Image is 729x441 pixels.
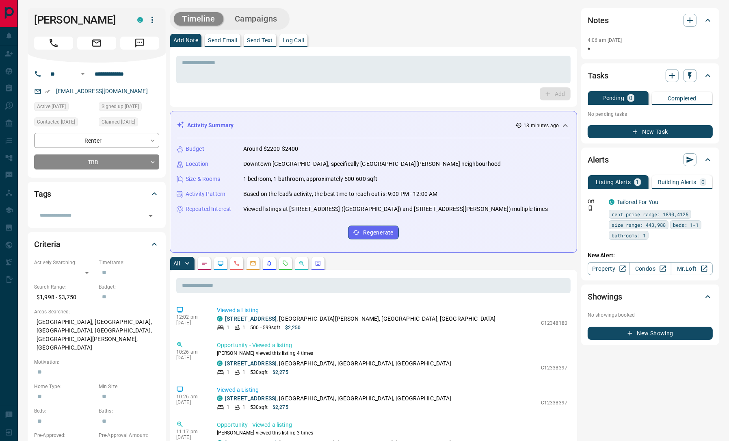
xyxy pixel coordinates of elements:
[34,407,95,415] p: Beds:
[250,404,268,411] p: 530 sqft
[673,221,699,229] span: beds: 1-1
[250,260,256,267] svg: Emails
[34,187,51,200] h2: Tags
[658,179,697,185] p: Building Alerts
[299,260,305,267] svg: Opportunities
[541,319,567,327] p: C12348180
[176,314,205,320] p: 12:02 pm
[34,133,159,148] div: Renter
[617,199,658,205] a: Tailored For You
[137,17,143,23] div: condos.ca
[99,102,159,113] div: Tue Aug 12 2025
[242,324,245,331] p: 1
[541,399,567,406] p: C12338397
[145,210,156,222] button: Open
[34,308,159,315] p: Areas Searched:
[186,145,204,153] p: Budget
[523,122,559,129] p: 13 minutes ago
[588,251,713,260] p: New Alert:
[45,89,50,94] svg: Email Verified
[217,341,567,350] p: Opportunity - Viewed a listing
[186,190,225,198] p: Activity Pattern
[225,395,277,402] a: [STREET_ADDRESS]
[225,394,452,403] p: , [GEOGRAPHIC_DATA], [GEOGRAPHIC_DATA], [GEOGRAPHIC_DATA]
[588,150,713,169] div: Alerts
[225,315,277,322] a: [STREET_ADDRESS]
[102,118,135,126] span: Claimed [DATE]
[217,361,223,366] div: condos.ca
[120,37,159,50] span: Message
[636,179,639,185] p: 1
[176,349,205,355] p: 10:26 am
[176,429,205,434] p: 11:17 pm
[588,262,629,275] a: Property
[34,283,95,291] p: Search Range:
[187,121,234,130] p: Activity Summary
[99,432,159,439] p: Pre-Approval Amount:
[243,145,298,153] p: Around $2200-$2400
[34,291,95,304] p: $1,998 - $3,750
[612,221,666,229] span: size range: 443,988
[588,290,622,303] h2: Showings
[99,407,159,415] p: Baths:
[588,287,713,306] div: Showings
[34,238,61,251] h2: Criteria
[217,306,567,315] p: Viewed a Listing
[225,359,452,368] p: , [GEOGRAPHIC_DATA], [GEOGRAPHIC_DATA], [GEOGRAPHIC_DATA]
[34,117,95,129] div: Wed Aug 13 2025
[102,102,139,111] span: Signed up [DATE]
[227,404,229,411] p: 1
[34,432,95,439] p: Pre-Approved:
[588,205,593,211] svg: Push Notification Only
[34,315,159,354] p: [GEOGRAPHIC_DATA], [GEOGRAPHIC_DATA], [GEOGRAPHIC_DATA], [GEOGRAPHIC_DATA], [GEOGRAPHIC_DATA][PER...
[541,364,567,371] p: C12338397
[225,315,495,323] p: , [GEOGRAPHIC_DATA][PERSON_NAME], [GEOGRAPHIC_DATA], [GEOGRAPHIC_DATA]
[201,260,208,267] svg: Notes
[34,154,159,169] div: TBD
[177,118,570,133] div: Activity Summary13 minutes ago
[77,37,116,50] span: Email
[217,395,223,401] div: condos.ca
[348,226,399,239] button: Regenerate
[285,324,301,331] p: $2,250
[588,125,713,138] button: New Task
[234,260,240,267] svg: Calls
[588,327,713,340] button: New Showing
[99,259,159,266] p: Timeframe:
[588,37,622,43] p: 4:06 am [DATE]
[243,175,377,183] p: 1 bedroom, 1 bathroom, approximately 500-600 sqft
[217,386,567,394] p: Viewed a Listing
[243,160,501,168] p: Downtown [GEOGRAPHIC_DATA], specifically [GEOGRAPHIC_DATA][PERSON_NAME] neighbourhood
[588,153,609,166] h2: Alerts
[629,95,632,101] p: 0
[217,429,567,437] p: [PERSON_NAME] viewed this listing 3 times
[612,210,688,218] span: rent price range: 1890,4125
[282,260,289,267] svg: Requests
[56,88,148,94] a: [EMAIL_ADDRESS][DOMAIN_NAME]
[34,358,159,366] p: Motivation:
[247,37,273,43] p: Send Text
[176,394,205,400] p: 10:26 am
[99,117,159,129] div: Wed Aug 13 2025
[99,283,159,291] p: Budget:
[176,320,205,326] p: [DATE]
[227,369,229,376] p: 1
[588,11,713,30] div: Notes
[588,69,608,82] h2: Tasks
[588,14,609,27] h2: Notes
[217,350,567,357] p: [PERSON_NAME] viewed this listing 4 times
[217,421,567,429] p: Opportunity - Viewed a listing
[173,37,198,43] p: Add Note
[34,383,95,390] p: Home Type:
[227,324,229,331] p: 1
[266,260,273,267] svg: Listing Alerts
[208,37,237,43] p: Send Email
[217,260,224,267] svg: Lead Browsing Activity
[225,360,277,367] a: [STREET_ADDRESS]
[34,13,125,26] h1: [PERSON_NAME]
[176,400,205,405] p: [DATE]
[34,37,73,50] span: Call
[186,160,208,168] p: Location
[588,198,604,205] p: Off
[37,118,75,126] span: Contacted [DATE]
